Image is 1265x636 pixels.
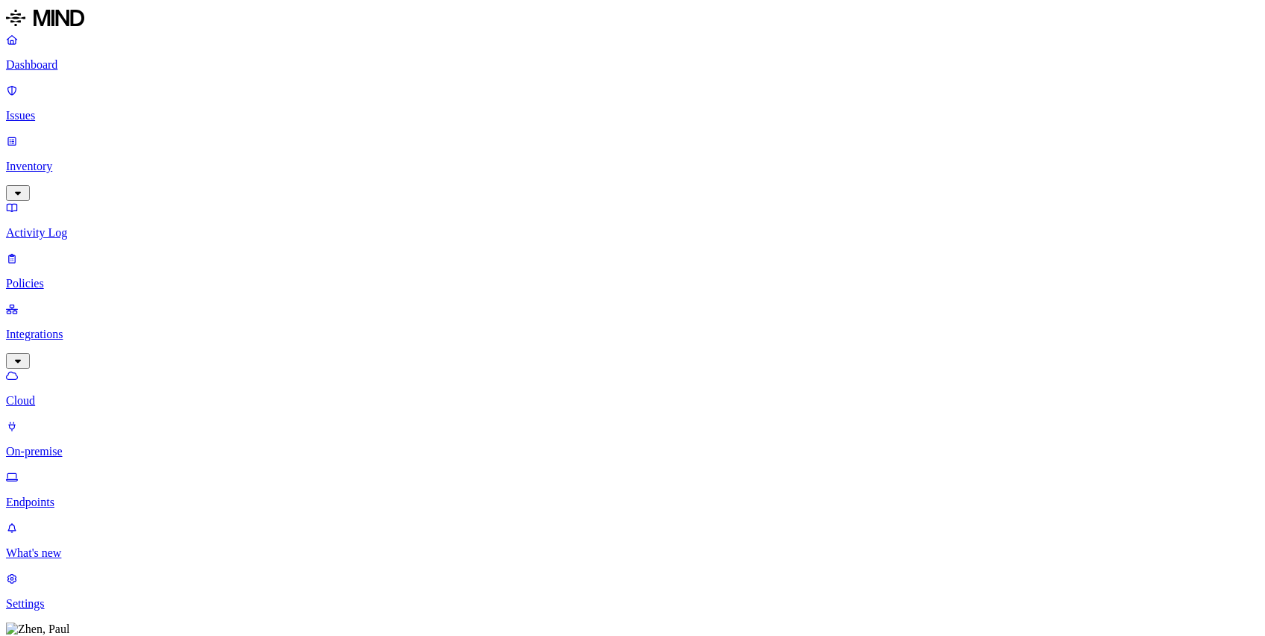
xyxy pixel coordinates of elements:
p: Settings [6,597,1259,611]
a: Cloud [6,369,1259,408]
a: Inventory [6,134,1259,199]
a: Issues [6,84,1259,122]
a: MIND [6,6,1259,33]
img: MIND [6,6,84,30]
a: Activity Log [6,201,1259,240]
a: On-premise [6,420,1259,458]
p: Policies [6,277,1259,290]
p: Activity Log [6,226,1259,240]
p: Dashboard [6,58,1259,72]
img: Zhen, Paul [6,623,69,636]
a: Policies [6,252,1259,290]
a: Dashboard [6,33,1259,72]
p: Issues [6,109,1259,122]
p: Cloud [6,394,1259,408]
p: Inventory [6,160,1259,173]
a: What's new [6,521,1259,560]
a: Endpoints [6,470,1259,509]
a: Settings [6,572,1259,611]
p: On-premise [6,445,1259,458]
p: Endpoints [6,496,1259,509]
p: What's new [6,546,1259,560]
p: Integrations [6,328,1259,341]
a: Integrations [6,302,1259,367]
